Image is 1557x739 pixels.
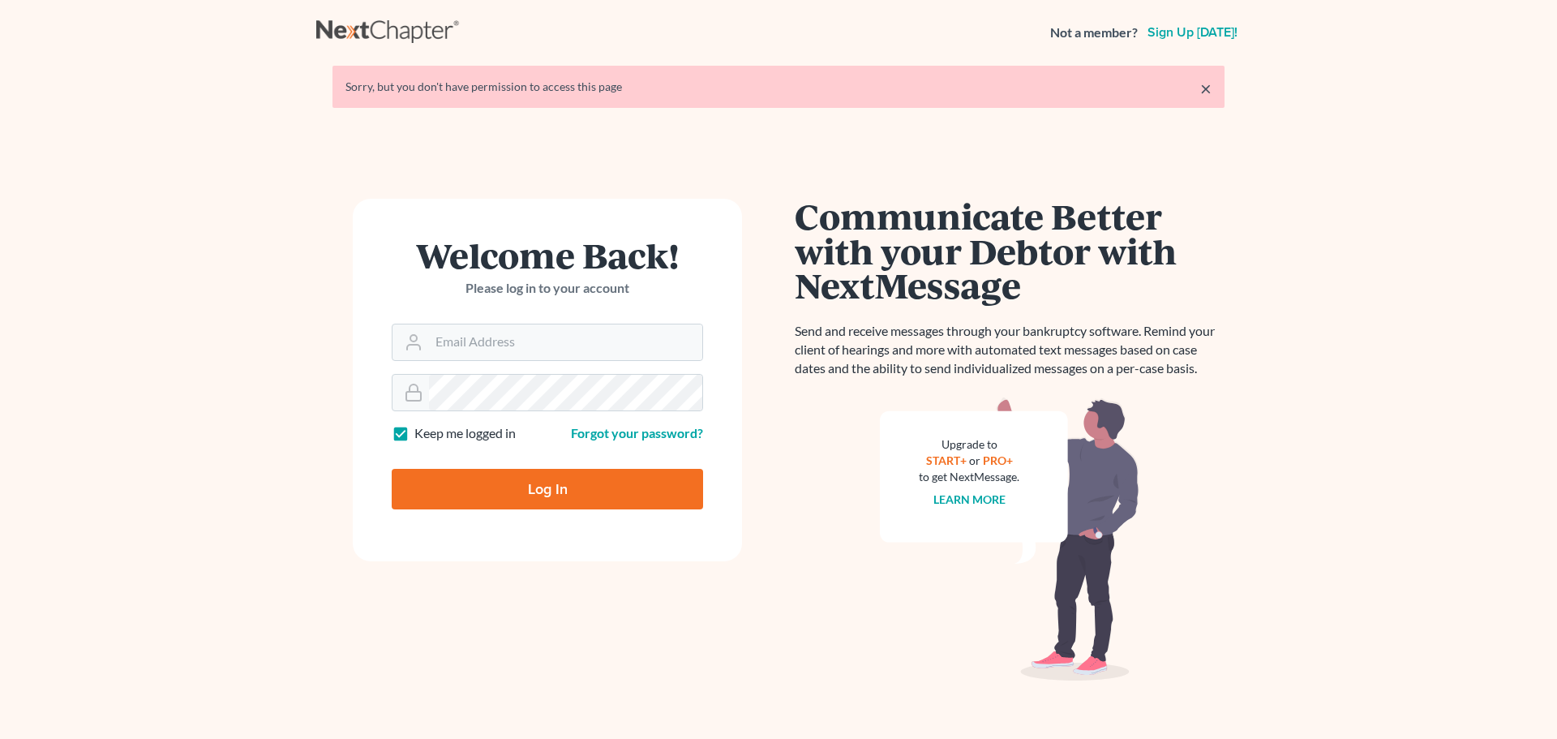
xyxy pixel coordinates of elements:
p: Send and receive messages through your bankruptcy software. Remind your client of hearings and mo... [795,322,1225,378]
input: Email Address [429,324,702,360]
label: Keep me logged in [414,424,516,443]
div: Sorry, but you don't have permission to access this page [345,79,1212,95]
input: Log In [392,469,703,509]
a: × [1200,79,1212,98]
div: Upgrade to [919,436,1019,453]
strong: Not a member? [1050,24,1138,42]
h1: Welcome Back! [392,238,703,273]
img: nextmessage_bg-59042aed3d76b12b5cd301f8e5b87938c9018125f34e5fa2b7a6b67550977c72.svg [880,397,1139,681]
div: to get NextMessage. [919,469,1019,485]
a: PRO+ [983,453,1013,467]
a: START+ [926,453,967,467]
a: Sign up [DATE]! [1144,26,1241,39]
h1: Communicate Better with your Debtor with NextMessage [795,199,1225,303]
a: Learn more [933,492,1006,506]
span: or [969,453,980,467]
a: Forgot your password? [571,425,703,440]
p: Please log in to your account [392,279,703,298]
